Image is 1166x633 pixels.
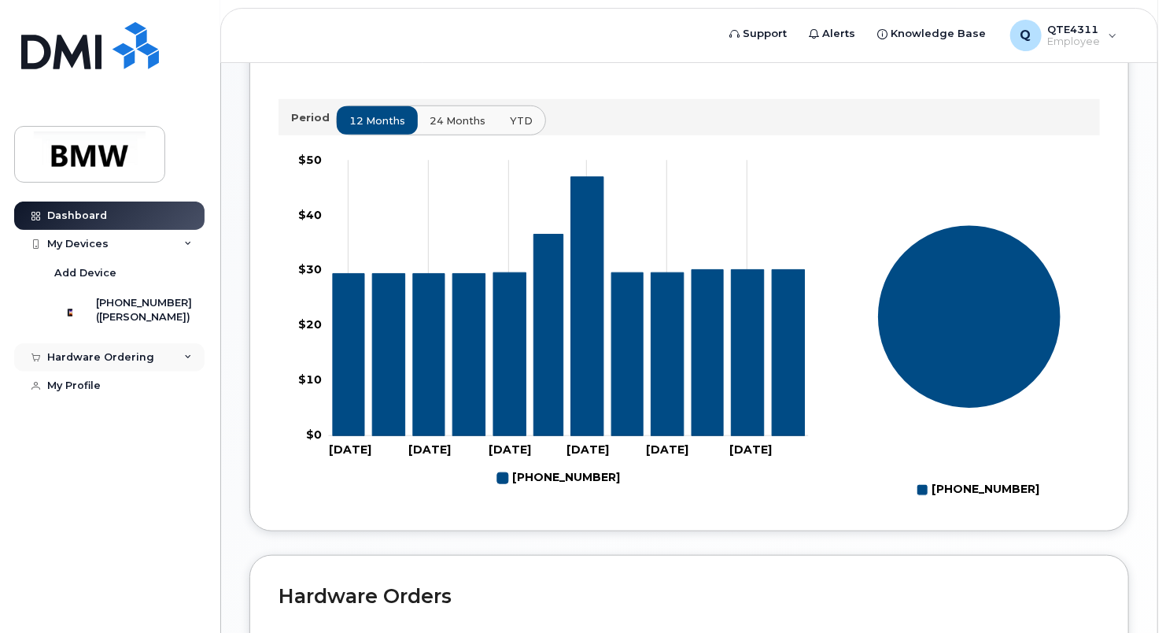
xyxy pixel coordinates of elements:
tspan: [DATE] [729,442,772,457]
a: Support [719,18,799,50]
tspan: $0 [306,428,322,442]
g: Series [878,224,1062,409]
tspan: $50 [298,152,322,166]
g: 864-367-5410 [333,177,805,436]
g: Chart [298,152,809,490]
tspan: [DATE] [329,442,371,457]
span: Knowledge Base [891,26,987,42]
h2: Hardware Orders [279,584,1100,608]
g: Chart [878,224,1062,502]
span: 24 months [430,113,485,128]
span: Support [744,26,788,42]
tspan: [DATE] [566,442,609,457]
tspan: $20 [298,317,322,331]
p: Period [291,110,336,125]
tspan: [DATE] [408,442,451,457]
g: Legend [497,465,620,491]
tspan: $40 [298,207,322,221]
tspan: [DATE] [646,442,688,457]
a: Alerts [799,18,867,50]
iframe: Messenger Launcher [1098,565,1154,621]
span: YTD [510,113,533,128]
a: Knowledge Base [867,18,998,50]
span: Employee [1048,35,1101,48]
span: Alerts [823,26,856,42]
tspan: $10 [298,372,322,387]
tspan: [DATE] [489,442,531,457]
span: Q [1020,26,1031,45]
tspan: $30 [298,262,322,276]
div: QTE4311 [999,20,1128,51]
g: 864-367-5410 [497,465,620,491]
span: QTE4311 [1048,23,1101,35]
g: Legend [917,477,1040,503]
